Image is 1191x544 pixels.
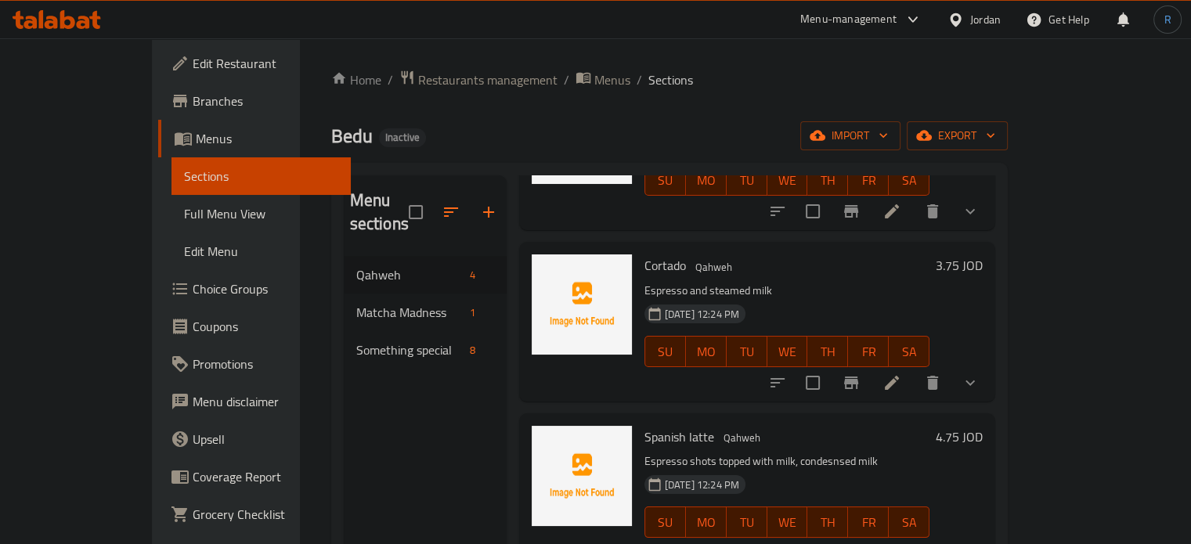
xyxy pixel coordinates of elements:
span: SA [895,169,923,192]
img: Spanish latte [532,426,632,526]
span: SU [651,511,680,534]
button: TH [807,164,848,196]
div: Qahweh4 [344,256,507,294]
span: Qahweh [356,265,464,284]
a: Promotions [158,345,351,383]
span: TH [814,340,842,363]
span: Restaurants management [418,70,558,89]
nav: Menu sections [344,250,507,375]
span: FR [854,169,882,192]
span: Upsell [193,430,338,449]
div: Inactive [379,128,426,147]
button: Branch-specific-item [832,193,870,230]
button: sort-choices [759,364,796,402]
span: Sections [648,70,693,89]
span: Qahweh [717,429,767,447]
img: Cortado [532,254,632,355]
h6: 4.75 JOD [936,426,983,448]
button: show more [951,364,989,402]
span: TH [814,511,842,534]
a: Edit menu item [882,202,901,221]
a: Upsell [158,420,351,458]
button: SU [644,164,686,196]
button: MO [686,164,727,196]
div: items [464,303,482,322]
span: Select all sections [399,196,432,229]
div: Menu-management [800,10,897,29]
a: Menu disclaimer [158,383,351,420]
a: Edit menu item [882,373,901,392]
span: [DATE] 12:24 PM [659,477,745,492]
span: SU [651,169,680,192]
h6: 3.75 JOD [936,254,983,276]
span: Inactive [379,131,426,144]
span: TU [733,169,761,192]
button: Branch-specific-item [832,364,870,402]
button: delete [914,193,951,230]
button: SU [644,336,686,367]
div: Something special8 [344,331,507,369]
button: SU [644,506,686,538]
a: Branches [158,82,351,120]
p: Espresso shots topped with milk, condesnsed milk [644,452,930,471]
button: FR [848,506,889,538]
a: Menus [576,70,630,90]
svg: Show Choices [961,202,980,221]
h2: Menu sections [350,189,409,236]
span: SA [895,511,923,534]
button: delete [914,364,951,402]
span: FR [854,340,882,363]
a: Coupons [158,308,351,345]
button: sort-choices [759,193,796,230]
span: Coverage Report [193,467,338,486]
span: export [919,126,995,146]
a: Edit Restaurant [158,45,351,82]
button: TU [727,164,767,196]
span: Full Menu View [184,204,338,223]
a: Coverage Report [158,458,351,495]
span: Choice Groups [193,279,338,298]
span: WE [774,511,802,534]
li: / [637,70,642,89]
div: Matcha Madness1 [344,294,507,331]
span: Qahweh [689,258,738,276]
button: TH [807,336,848,367]
span: 4 [464,268,482,283]
span: 1 [464,305,482,320]
span: Grocery Checklist [193,505,338,524]
span: WE [774,169,802,192]
span: Menus [196,129,338,148]
span: WE [774,340,802,363]
span: MO [692,340,720,363]
a: Menus [158,120,351,157]
div: items [464,265,482,284]
span: 8 [464,343,482,358]
button: SA [889,506,929,538]
span: Menu disclaimer [193,392,338,411]
span: TH [814,169,842,192]
a: Edit Menu [171,232,351,270]
button: WE [767,164,808,196]
span: Coupons [193,317,338,336]
a: Full Menu View [171,195,351,232]
p: Espresso and steamed milk [644,281,930,301]
button: WE [767,506,808,538]
span: Sections [184,167,338,186]
span: import [813,126,888,146]
span: Edit Menu [184,242,338,261]
span: Something special [356,340,464,359]
button: export [907,121,1008,150]
span: Matcha Madness [356,303,464,322]
a: Sections [171,157,351,195]
span: FR [854,511,882,534]
a: Grocery Checklist [158,495,351,533]
a: Choice Groups [158,270,351,308]
span: Spanish latte [644,425,714,449]
span: Cortado [644,254,686,277]
button: TH [807,506,848,538]
svg: Show Choices [961,373,980,392]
